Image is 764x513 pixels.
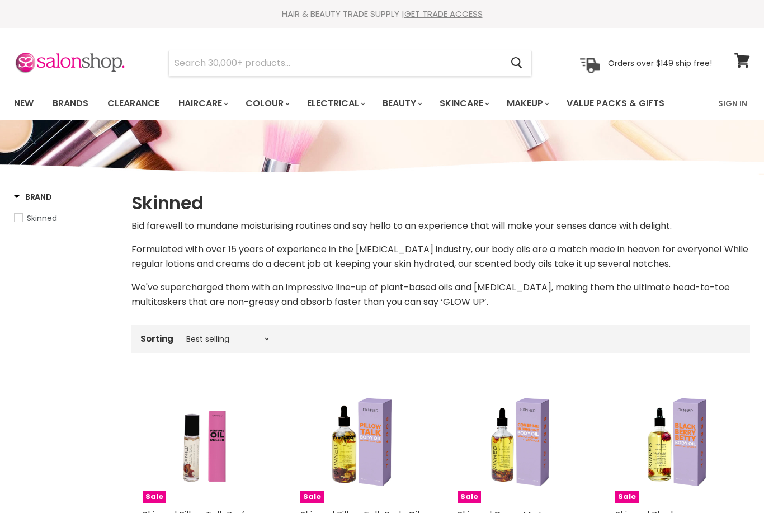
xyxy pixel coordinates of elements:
[168,50,532,77] form: Product
[558,92,673,115] a: Value Packs & Gifts
[300,491,324,503] span: Sale
[158,380,251,504] img: Skinned Pillow Talk Perfume Oil Roller - Clearance!
[630,380,723,504] img: Skinned Black Berry Betty Body Oil - Clearance!
[374,92,429,115] a: Beauty
[170,92,235,115] a: Haircare
[143,380,267,504] a: Skinned Pillow Talk Perfume Oil Roller - Clearance!Sale
[711,92,754,115] a: Sign In
[708,460,753,502] iframe: Gorgias live chat messenger
[99,92,168,115] a: Clearance
[131,219,750,233] p: Bid farewell to mundane moisturising routines and say hello to an experience that will make your ...
[458,380,582,504] a: Skinned Cover Me In Sunshine Body Oil - Clearance!Sale
[502,50,531,76] button: Search
[6,92,42,115] a: New
[169,50,502,76] input: Search
[143,491,166,503] span: Sale
[27,213,57,224] span: Skinned
[473,380,566,504] img: Skinned Cover Me In Sunshine Body Oil - Clearance!
[140,334,173,343] label: Sorting
[6,87,692,120] ul: Main menu
[237,92,296,115] a: Colour
[300,380,425,504] a: Skinned Pillow Talk Body Oil - Clearance!Sale
[615,491,639,503] span: Sale
[498,92,556,115] a: Makeup
[131,242,750,271] p: Formulated with over 15 years of experience in the [MEDICAL_DATA] industry, our body oils are a m...
[458,491,481,503] span: Sale
[615,380,739,504] a: Skinned Black Berry Betty Body Oil - Clearance!Sale
[315,380,408,504] img: Skinned Pillow Talk Body Oil - Clearance!
[14,212,117,224] a: Skinned
[404,8,483,20] a: GET TRADE ACCESS
[131,191,750,215] h1: Skinned
[14,191,52,203] h3: Brand
[608,58,712,68] p: Orders over $149 ship free!
[431,92,496,115] a: Skincare
[131,280,750,309] p: We've supercharged them with an impressive line-up of plant-based oils and [MEDICAL_DATA], making...
[299,92,372,115] a: Electrical
[44,92,97,115] a: Brands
